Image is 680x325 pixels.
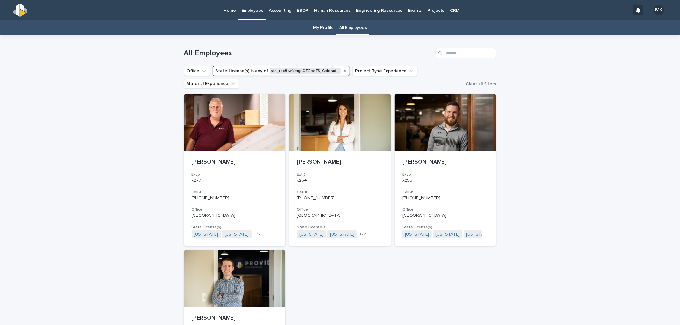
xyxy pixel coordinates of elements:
[405,232,429,237] a: [US_STATE]
[192,190,278,195] h3: Cell #
[297,196,335,200] a: [PHONE_NUMBER]
[402,159,489,166] p: [PERSON_NAME]
[297,178,307,183] a: x254
[395,94,496,246] a: [PERSON_NAME]Ext #x255Cell #[PHONE_NUMBER]Office[GEOGRAPHIC_DATA]State License(s)[US_STATE] [US_S...
[402,225,489,230] h3: State License(s)
[192,225,278,230] h3: State License(s)
[297,190,383,195] h3: Cell #
[192,315,278,322] p: [PERSON_NAME]
[402,207,489,212] h3: Office
[192,172,278,177] h3: Ext #
[192,159,278,166] p: [PERSON_NAME]
[313,20,334,35] a: My Profile
[192,213,278,218] p: [GEOGRAPHIC_DATA]
[353,66,417,76] button: Project Type Experience
[435,232,460,237] a: [US_STATE]
[13,4,27,17] img: s5b5MGTdWwFoU4EDV7nw
[192,196,230,200] a: [PHONE_NUMBER]
[225,232,249,237] a: [US_STATE]
[402,178,412,183] a: x255
[254,232,261,236] span: + 32
[436,48,496,58] input: Search
[297,172,383,177] h3: Ext #
[297,159,383,166] p: [PERSON_NAME]
[402,196,440,200] a: [PHONE_NUMBER]
[297,207,383,212] h3: Office
[184,66,210,76] button: Office
[192,207,278,212] h3: Office
[359,232,366,236] span: + 22
[192,178,201,183] a: x277
[184,49,433,58] h1: All Employees
[184,79,239,89] button: Material Experience
[464,79,496,89] button: Clear all filters
[402,213,489,218] p: [GEOGRAPHIC_DATA]
[297,213,383,218] p: [GEOGRAPHIC_DATA]
[297,225,383,230] h3: State License(s)
[194,232,218,237] a: [US_STATE]
[330,232,354,237] a: [US_STATE]
[466,232,490,237] a: [US_STATE]
[402,172,489,177] h3: Ext #
[299,232,324,237] a: [US_STATE]
[654,5,664,15] div: MK
[184,94,286,246] a: [PERSON_NAME]Ext #x277Cell #[PHONE_NUMBER]Office[GEOGRAPHIC_DATA]State License(s)[US_STATE] [US_S...
[466,82,496,86] span: Clear all filters
[213,66,350,76] button: State License(s)
[339,20,367,35] a: All Employees
[289,94,391,246] a: [PERSON_NAME]Ext #x254Cell #[PHONE_NUMBER]Office[GEOGRAPHIC_DATA]State License(s)[US_STATE] [US_S...
[402,190,489,195] h3: Cell #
